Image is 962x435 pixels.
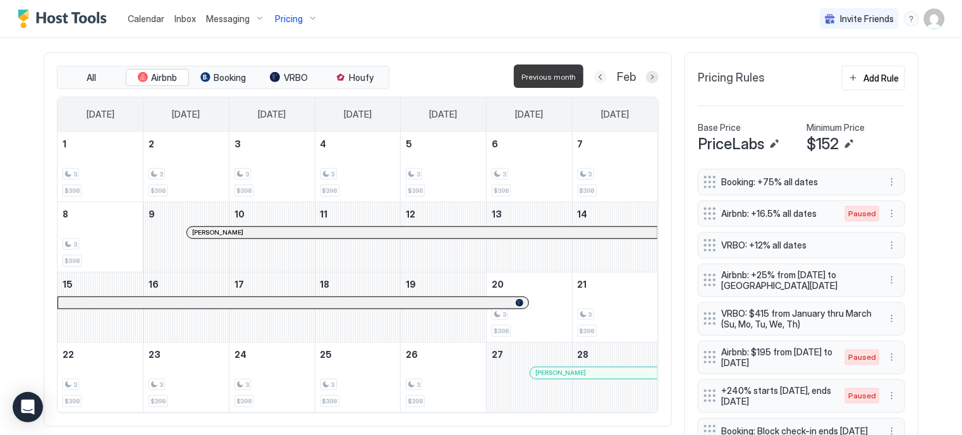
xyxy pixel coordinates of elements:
a: Monday [160,97,213,132]
button: More options [884,175,899,190]
a: Wednesday [331,97,384,132]
a: February 20, 2026 [487,273,572,296]
span: $398 [236,397,252,405]
a: February 4, 2026 [315,132,401,156]
span: 3 [159,170,163,178]
span: $398 [580,327,595,335]
span: $398 [64,397,80,405]
span: 21 [578,279,587,290]
div: menu [904,11,919,27]
td: February 8, 2026 [58,202,143,272]
span: $398 [150,397,166,405]
div: menu [884,175,899,190]
div: Open Intercom Messenger [13,392,43,422]
td: February 24, 2026 [229,342,315,412]
a: February 8, 2026 [58,202,143,226]
span: 7 [578,138,583,149]
td: February 25, 2026 [315,342,401,412]
span: +240% starts [DATE], ends [DATE] [721,385,832,407]
span: [DATE] [173,109,200,120]
a: Calendar [128,12,164,25]
span: 4 [320,138,327,149]
button: More options [884,388,899,403]
a: February 7, 2026 [573,132,658,156]
span: $398 [236,187,252,195]
button: Previous month [594,71,607,83]
a: Inbox [174,12,196,25]
span: 5 [406,138,412,149]
span: Booking: +75% all dates [721,176,872,188]
td: February 3, 2026 [229,132,315,202]
button: Next month [646,71,659,83]
a: February 16, 2026 [143,273,229,296]
span: 17 [234,279,244,290]
span: VRBO: $415 from January thru March (Su, Mo, Tu, We, Th) [721,308,872,330]
span: Airbnb [152,72,178,83]
span: 1 [63,138,66,149]
td: February 16, 2026 [143,272,229,342]
td: February 21, 2026 [572,272,658,342]
td: February 19, 2026 [401,272,487,342]
a: February 13, 2026 [487,202,572,226]
td: February 11, 2026 [315,202,401,272]
div: menu [884,350,899,365]
td: February 18, 2026 [315,272,401,342]
span: $398 [580,187,595,195]
span: 14 [578,209,588,219]
span: 18 [320,279,330,290]
td: February 2, 2026 [143,132,229,202]
span: 26 [406,349,418,360]
td: February 4, 2026 [315,132,401,202]
button: Airbnb [126,69,189,87]
span: Previous month [521,72,576,82]
div: Host Tools Logo [18,9,113,28]
button: Edit [841,137,856,152]
td: February 13, 2026 [487,202,573,272]
span: 15 [63,279,73,290]
span: 3 [588,310,592,319]
span: Invite Friends [840,13,894,25]
span: All [87,72,97,83]
span: 20 [492,279,504,290]
div: menu [884,311,899,326]
span: 28 [578,349,589,360]
span: 9 [149,209,155,219]
td: February 12, 2026 [401,202,487,272]
span: 12 [406,209,415,219]
a: Thursday [417,97,470,132]
span: VRBO: +12% all dates [721,240,872,251]
span: Calendar [128,13,164,24]
span: [DATE] [601,109,629,120]
span: Inbox [174,13,196,24]
td: February 10, 2026 [229,202,315,272]
div: menu [884,388,899,403]
span: 13 [492,209,502,219]
span: 16 [149,279,159,290]
span: 3 [417,381,420,389]
span: [DATE] [430,109,458,120]
button: More options [884,273,899,288]
a: February 28, 2026 [573,343,658,366]
td: February 14, 2026 [572,202,658,272]
a: February 18, 2026 [315,273,401,296]
span: [PERSON_NAME] [192,228,243,236]
button: More options [884,350,899,365]
span: 3 [245,170,249,178]
span: 3 [502,170,506,178]
td: February 17, 2026 [229,272,315,342]
span: VRBO [284,72,308,83]
span: [DATE] [87,109,114,120]
span: 3 [234,138,241,149]
a: February 26, 2026 [401,343,486,366]
a: February 12, 2026 [401,202,486,226]
button: Houfy [323,69,386,87]
a: February 22, 2026 [58,343,143,366]
button: Booking [192,69,255,87]
td: February 20, 2026 [487,272,573,342]
div: User profile [924,9,944,29]
td: February 5, 2026 [401,132,487,202]
span: Paused [848,352,876,363]
span: Base Price [698,122,741,133]
span: $398 [64,257,80,265]
span: $398 [408,187,423,195]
